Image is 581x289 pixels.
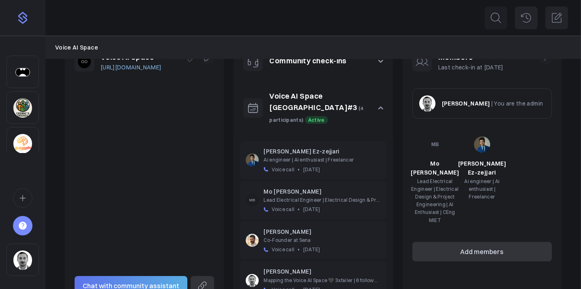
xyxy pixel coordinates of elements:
span: • [298,205,300,213]
span: [DATE] [303,205,320,213]
p: Last check-in at [DATE] [438,63,504,72]
span: [PERSON_NAME] Ez-zejjari [458,160,506,176]
a: Voice AI Space [GEOGRAPHIC_DATA]#3 [269,91,357,112]
span: • [298,246,300,253]
span: | You are the admin [491,100,543,107]
button: Add members [412,242,552,261]
p: Mo [PERSON_NAME] [264,187,380,196]
span: Voice call [272,246,294,253]
a: Voice AI Space [55,43,98,52]
span: [DATE] [303,166,320,173]
p: Co-Founder at Sena [264,236,380,244]
span: Mo [PERSON_NAME] [411,160,459,176]
img: 2jp1kfh9ib76c04m8niqu4f45e0u [13,134,32,153]
span: Voice call [272,205,294,213]
img: 9mhdfgk8p09k1q6k3czsv07kq9ew [78,55,91,68]
p: [PERSON_NAME] Ez-zejjari [264,147,380,156]
a: [URL][DOMAIN_NAME] [101,63,161,72]
p: [PERSON_NAME] [264,267,380,276]
img: 28af0a1e3d4f40531edab4c731fc1aa6b0a27966.jpg [13,250,32,270]
img: MB [427,136,443,153]
span: Active [305,116,328,124]
button: Voice AI Space [GEOGRAPHIC_DATA]#3 (4 participants) Active [234,81,392,135]
img: 283bcf1aace382520968f9800dee7853efc4a0a0.jpg [474,136,490,153]
button: Community check-ins [234,42,392,81]
nav: Breadcrumb [55,43,571,52]
span: Lead Electrical Engineer | Electrical Design & Project Engineering | AI Enthusiast | CEng MIET [411,178,459,223]
p: Lead Electrical Engineer | Electrical Design & Project Engineering | AI Enthusiast | CEng MIET [264,196,380,204]
img: MB [246,194,259,207]
p: [PERSON_NAME] [264,227,380,236]
span: [PERSON_NAME] [442,100,490,107]
img: 283bcf1aace382520968f9800dee7853efc4a0a0.jpg [246,153,259,166]
img: 3pj2efuqyeig3cua8agrd6atck9r [13,98,32,118]
img: 61d6c3411a19c558e8367cb564fe3fe14d41f750.jpg [246,234,259,247]
p: Ai engineer | Ai enthusiast | Freelancer [264,156,380,164]
a: Community check-ins [269,56,347,65]
img: h43bkvsr5et7tm34izh0kwce423c [13,63,32,82]
img: purple-logo-18f04229334c5639164ff563510a1dba46e1211543e89c7069427642f6c28bac.png [16,11,29,24]
img: 28af0a1e3d4f40531edab4c731fc1aa6b0a27966.jpg [246,274,259,287]
span: • [298,166,300,173]
img: 28af0a1e3d4f40531edab4c731fc1aa6b0a27966.jpg [419,95,435,112]
span: [DATE] [303,246,320,253]
span: Ai engineer | Ai enthusiast | Freelancer [464,178,500,200]
p: Mapping the Voice AI Space 🖤 3xfailer | 6 followers @YouTube | X Nothing ... slowly shifting from... [264,276,380,284]
span: Voice call [272,166,294,173]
